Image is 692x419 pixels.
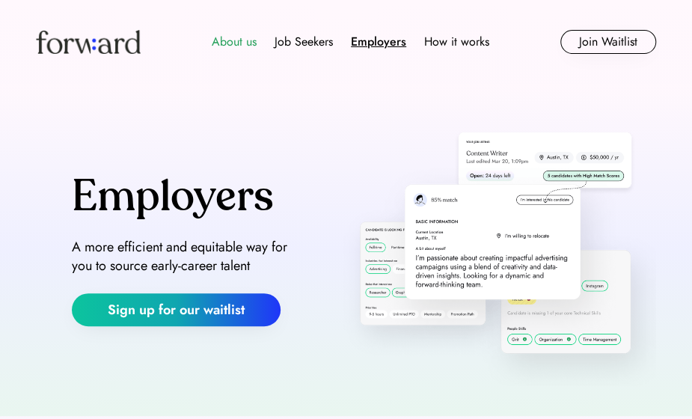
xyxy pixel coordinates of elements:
[335,114,656,386] img: employers-hero-image.png
[275,33,333,51] div: Job Seekers
[36,30,141,54] img: Forward logo
[72,293,281,326] button: Sign up for our waitlist
[351,33,406,51] div: Employers
[212,33,257,51] div: About us
[424,33,489,51] div: How it works
[72,238,299,275] div: A more efficient and equitable way for you to source early-career talent
[72,174,274,220] div: Employers
[560,30,656,54] button: Join Waitlist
